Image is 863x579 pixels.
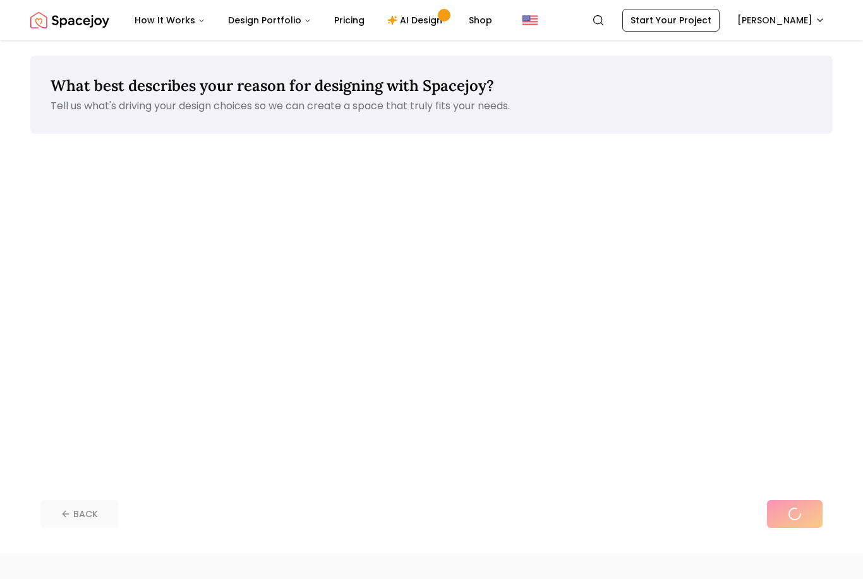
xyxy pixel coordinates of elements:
a: Shop [459,8,502,33]
img: Spacejoy Logo [30,8,109,33]
button: How It Works [124,8,215,33]
img: United States [522,13,538,28]
nav: Main [124,8,502,33]
span: What best describes your reason for designing with Spacejoy? [51,76,494,95]
a: Pricing [324,8,375,33]
a: Spacejoy [30,8,109,33]
a: AI Design [377,8,456,33]
button: Design Portfolio [218,8,322,33]
button: [PERSON_NAME] [730,9,833,32]
p: Tell us what's driving your design choices so we can create a space that truly fits your needs. [51,98,812,114]
a: Start Your Project [622,9,720,32]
